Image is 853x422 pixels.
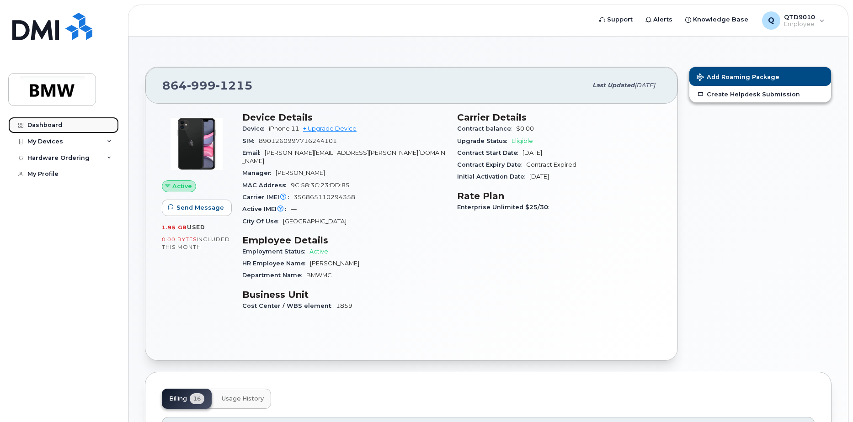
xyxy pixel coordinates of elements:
span: 356865110294358 [293,194,355,200]
span: Send Message [176,203,224,212]
h3: Carrier Details [457,112,661,123]
span: Enterprise Unlimited $25/30 [457,204,553,211]
iframe: Messenger Launcher [813,382,846,415]
span: MAC Address [242,182,291,189]
span: Contract Expired [526,161,576,168]
button: Send Message [162,200,232,216]
span: Contract Start Date [457,149,522,156]
span: Manager [242,169,276,176]
span: 9C:58:3C:23:DD:85 [291,182,350,189]
span: — [291,206,297,212]
span: [PERSON_NAME][EMAIL_ADDRESS][PERSON_NAME][DOMAIN_NAME] [242,149,445,164]
span: Active IMEI [242,206,291,212]
span: [PERSON_NAME] [276,169,325,176]
span: 864 [162,79,253,92]
span: Add Roaming Package [697,74,779,82]
h3: Rate Plan [457,190,661,201]
span: [DATE] [529,173,549,180]
h3: Employee Details [242,235,446,246]
span: Last updated [592,82,634,89]
span: Department Name [242,272,306,279]
span: [GEOGRAPHIC_DATA] [283,218,347,225]
h3: Device Details [242,112,446,123]
span: 999 [187,79,216,92]
span: 1859 [336,302,352,309]
span: SIM [242,137,259,144]
button: Add Roaming Package [689,67,831,86]
span: used [187,224,205,231]
img: iPhone_11.jpg [169,116,224,171]
span: 1215 [216,79,253,92]
span: Employment Status [242,248,309,255]
span: Email [242,149,265,156]
span: iPhone 11 [269,125,299,132]
span: Cost Center / WBS element [242,302,336,309]
span: Carrier IMEI [242,194,293,200]
span: Upgrade Status [457,137,512,144]
span: 1.95 GB [162,224,187,231]
span: [DATE] [634,82,655,89]
span: Initial Activation Date [457,173,529,180]
span: [DATE] [522,149,542,156]
a: Create Helpdesk Submission [689,86,831,102]
span: Active [309,248,328,255]
span: Device [242,125,269,132]
span: BMWMC [306,272,332,279]
span: 8901260997716244101 [259,137,337,144]
span: [PERSON_NAME] [310,260,359,267]
span: Usage History [222,395,264,402]
span: Eligible [512,137,533,144]
span: HR Employee Name [242,260,310,267]
span: 0.00 Bytes [162,236,197,243]
span: Contract Expiry Date [457,161,526,168]
h3: Business Unit [242,289,446,300]
span: Contract balance [457,125,516,132]
span: $0.00 [516,125,534,132]
span: Active [172,182,192,190]
span: City Of Use [242,218,283,225]
a: + Upgrade Device [303,125,357,132]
